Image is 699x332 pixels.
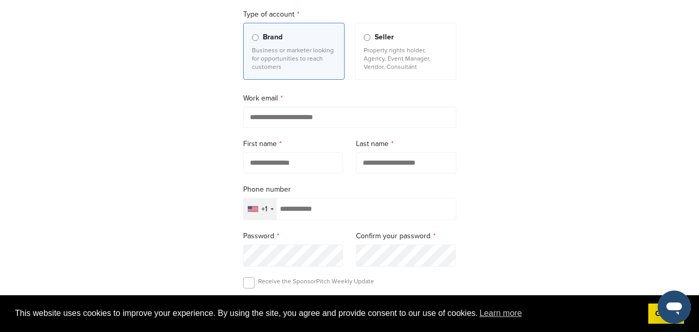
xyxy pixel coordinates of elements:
[648,304,684,324] a: dismiss cookie message
[15,306,640,321] span: This website uses cookies to improve your experience. By using the site, you agree and provide co...
[243,230,344,242] label: Password
[243,9,456,20] label: Type of account
[243,138,344,150] label: First name
[364,34,370,41] input: Seller Property rights holder, Agency, Event Manager, Vendor, Consultant
[243,184,456,195] label: Phone number
[364,46,448,71] p: Property rights holder, Agency, Event Manager, Vendor, Consultant
[252,34,259,41] input: Brand Business or marketer looking for opportunities to reach customers
[356,230,456,242] label: Confirm your password
[244,198,277,220] div: Selected country
[478,306,524,321] a: learn more about cookies
[261,206,267,213] div: +1
[356,138,456,150] label: Last name
[258,277,374,285] p: Receive the SponsorPitch Weekly Update
[243,93,456,104] label: Work email
[252,46,336,71] p: Business or marketer looking for opportunities to reach customers
[375,32,394,43] span: Seller
[658,291,691,324] iframe: Button to launch messaging window
[263,32,282,43] span: Brand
